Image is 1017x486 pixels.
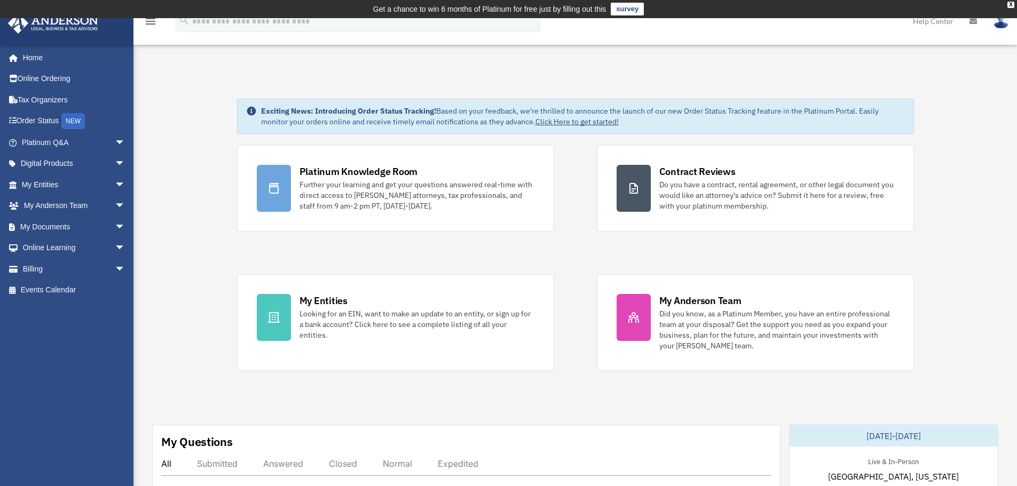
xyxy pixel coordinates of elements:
[115,216,136,238] span: arrow_drop_down
[7,47,136,68] a: Home
[115,237,136,259] span: arrow_drop_down
[7,132,141,153] a: Platinum Q&Aarrow_drop_down
[299,179,534,211] div: Further your learning and get your questions answered real-time with direct access to [PERSON_NAM...
[115,195,136,217] span: arrow_drop_down
[993,13,1009,29] img: User Pic
[790,425,998,447] div: [DATE]-[DATE]
[7,89,141,110] a: Tax Organizers
[161,434,233,450] div: My Questions
[115,132,136,154] span: arrow_drop_down
[237,145,554,232] a: Platinum Knowledge Room Further your learning and get your questions answered real-time with dire...
[659,308,894,351] div: Did you know, as a Platinum Member, you have an entire professional team at your disposal? Get th...
[383,458,412,469] div: Normal
[261,106,436,116] strong: Exciting News: Introducing Order Status Tracking!
[263,458,303,469] div: Answered
[659,294,742,307] div: My Anderson Team
[659,165,736,178] div: Contract Reviews
[438,458,478,469] div: Expedited
[299,308,534,340] div: Looking for an EIN, want to make an update to an entity, or sign up for a bank account? Click her...
[597,274,914,371] a: My Anderson Team Did you know, as a Platinum Member, you have an entire professional team at your...
[7,153,141,174] a: Digital Productsarrow_drop_down
[659,179,894,211] div: Do you have a contract, rental agreement, or other legal document you would like an attorney's ad...
[7,68,141,90] a: Online Ordering
[373,3,606,15] div: Get a chance to win 6 months of Platinum for free just by filling out this
[1007,2,1014,8] div: close
[178,14,190,26] i: search
[7,110,141,132] a: Order StatusNEW
[237,274,554,371] a: My Entities Looking for an EIN, want to make an update to an entity, or sign up for a bank accoun...
[61,113,85,129] div: NEW
[299,165,418,178] div: Platinum Knowledge Room
[7,195,141,217] a: My Anderson Teamarrow_drop_down
[535,117,619,126] a: Click Here to get started!
[597,145,914,232] a: Contract Reviews Do you have a contract, rental agreement, or other legal document you would like...
[261,106,905,127] div: Based on your feedback, we're thrilled to announce the launch of our new Order Status Tracking fe...
[329,458,357,469] div: Closed
[299,294,348,307] div: My Entities
[7,280,141,301] a: Events Calendar
[5,13,101,34] img: Anderson Advisors Platinum Portal
[7,174,141,195] a: My Entitiesarrow_drop_down
[115,153,136,175] span: arrow_drop_down
[611,3,644,15] a: survey
[7,258,141,280] a: Billingarrow_drop_down
[7,237,141,259] a: Online Learningarrow_drop_down
[197,458,238,469] div: Submitted
[860,455,927,466] div: Live & In-Person
[144,19,157,28] a: menu
[115,258,136,280] span: arrow_drop_down
[161,458,171,469] div: All
[115,174,136,196] span: arrow_drop_down
[144,15,157,28] i: menu
[7,216,141,237] a: My Documentsarrow_drop_down
[828,470,959,483] span: [GEOGRAPHIC_DATA], [US_STATE]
